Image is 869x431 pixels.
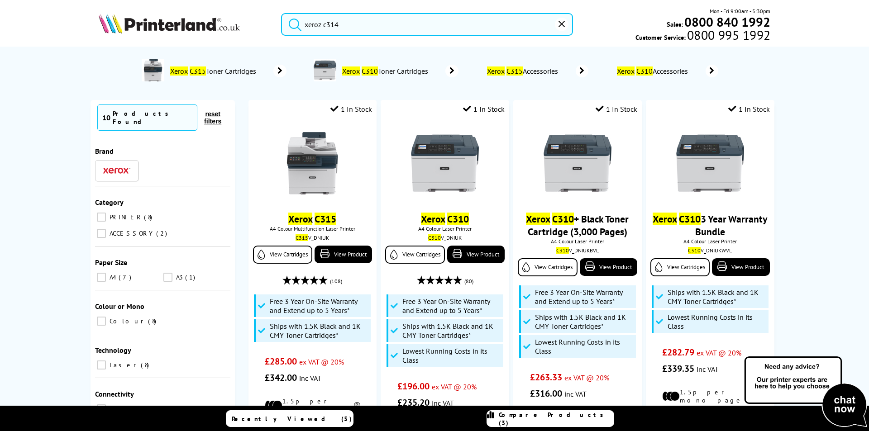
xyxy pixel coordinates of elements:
[265,397,360,413] li: 1.5p per mono page
[95,302,144,311] span: Colour or Mono
[107,405,160,413] span: Airprint
[99,14,270,35] a: Printerland Logo
[385,246,444,264] a: View Cartridges
[270,322,368,340] span: Ships with 1.5K Black and 1K CMY Toner Cartridges*
[486,66,562,76] span: Accessories
[499,411,614,427] span: Compare Products (3)
[662,346,694,358] span: £282.79
[142,59,164,81] img: C315V_DNIUK-conspage.jpg
[710,7,770,15] span: Mon - Fri 9:00am - 5:30pm
[95,258,127,267] span: Paper Size
[278,129,346,197] img: Xerox-C315-Front-2-Small.jpg
[97,273,106,282] input: A4 7
[653,247,767,254] div: V_DNIUKWVL
[650,238,769,245] span: A4 Colour Laser Printer
[265,355,297,367] span: £285.00
[107,213,143,221] span: PRINTER
[506,66,523,76] mark: C315
[684,14,770,30] b: 0800 840 1992
[156,229,169,237] span: 2
[288,213,312,225] mark: Xerox
[616,66,692,76] span: Accessories
[653,213,677,225] mark: Xerox
[530,388,562,399] span: £316.00
[107,229,155,237] span: ACCESSORY
[141,361,151,369] span: 8
[95,346,131,355] span: Technology
[174,273,184,281] span: A3
[314,59,336,81] img: C310V_DNIUK-conspage.jpg
[428,234,441,241] mark: C310
[636,66,653,76] mark: C310
[742,355,869,429] img: Open Live Chat window
[97,213,106,222] input: PRINTER 8
[330,273,342,290] span: (108)
[464,273,473,290] span: (80)
[296,234,308,241] mark: C315
[119,273,134,281] span: 7
[447,213,469,225] mark: C310
[421,213,469,225] a: Xerox C310
[103,167,130,174] img: Xerox
[486,65,588,77] a: Xerox C315Accessories
[487,66,505,76] mark: Xerox
[402,346,501,365] span: Lowest Running Costs in its Class
[341,66,432,76] span: Toner Cartridges
[616,65,718,77] a: Xerox C310Accessories
[712,258,769,276] a: View Product
[635,31,770,42] span: Customer Service:
[662,388,758,404] li: 1.5p per mono page
[668,313,766,331] span: Lowest Running Costs in its Class
[387,234,502,241] div: V_DNIUK
[342,66,360,76] mark: Xerox
[487,410,614,427] a: Compare Products (3)
[169,66,260,76] span: Toner Cartridges
[99,14,240,33] img: Printerland Logo
[95,198,124,207] span: Category
[676,129,744,197] img: Xerox-C310-Front-Small.jpg
[102,113,110,122] span: 10
[397,397,430,408] span: £235.20
[197,110,228,125] button: reset filters
[255,234,370,241] div: V_DNIUK
[697,348,741,357] span: ex VAT @ 20%
[518,258,577,276] a: View Cartridges
[617,66,635,76] mark: Xerox
[95,389,134,398] span: Connectivity
[683,18,770,26] a: 0800 840 1992
[662,363,694,374] span: £339.35
[402,297,501,315] span: Free 3 Year On-Site Warranty and Extend up to 5 Years*
[107,361,140,369] span: Laser
[315,246,372,263] a: View Product
[564,389,587,398] span: inc VAT
[270,297,368,315] span: Free 3 Year On-Site Warranty and Extend up to 5 Years*
[169,59,286,83] a: Xerox C315Toner Cartridges
[253,225,372,232] span: A4 Colour Multifunction Laser Printer
[95,147,114,156] span: Brand
[447,246,505,263] a: View Product
[107,317,147,325] span: Colour
[281,13,573,36] input: Search pro
[161,405,172,413] span: 8
[697,365,719,374] span: inc VAT
[341,59,458,83] a: Xerox C310Toner Cartridges
[535,288,634,306] span: Free 3 Year On-Site Warranty and Extend up to 5 Years*
[688,247,701,254] mark: C310
[288,213,336,225] a: Xerox C315
[113,109,192,126] div: Products Found
[518,238,637,245] span: A4 Colour Laser Printer
[299,357,344,366] span: ex VAT @ 20%
[397,380,430,392] span: £196.00
[686,31,770,39] span: 0800 995 1992
[653,213,767,238] a: Xerox C3103 Year Warranty Bundle
[580,258,637,276] a: View Product
[97,317,106,326] input: Colour 8
[144,213,154,221] span: 8
[226,410,353,427] a: Recently Viewed (5)
[190,66,206,76] mark: C315
[97,360,106,369] input: Laser 8
[253,246,312,264] a: View Cartridges
[432,382,477,391] span: ex VAT @ 20%
[552,213,574,225] mark: C310
[432,398,454,407] span: inc VAT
